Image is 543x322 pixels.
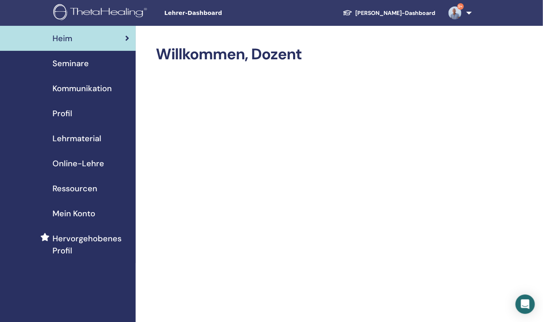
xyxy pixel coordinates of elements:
[156,45,470,64] h2: Willkommen, Dozent
[457,3,464,10] span: 9+
[52,82,112,94] span: Kommunikation
[52,207,95,220] span: Mein Konto
[53,4,150,22] img: logo.png
[52,57,89,69] span: Seminare
[343,9,352,16] img: graduation-cap-white.svg
[516,295,535,314] div: Open Intercom Messenger
[52,157,104,169] span: Online-Lehre
[52,32,72,44] span: Heim
[164,9,285,17] span: Lehrer-Dashboard
[52,182,97,194] span: Ressourcen
[52,132,101,144] span: Lehrmaterial
[52,232,129,257] span: Hervorgehobenes Profil
[336,6,442,21] a: [PERSON_NAME]-Dashboard
[449,6,461,19] img: default.jpg
[52,107,72,119] span: Profil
